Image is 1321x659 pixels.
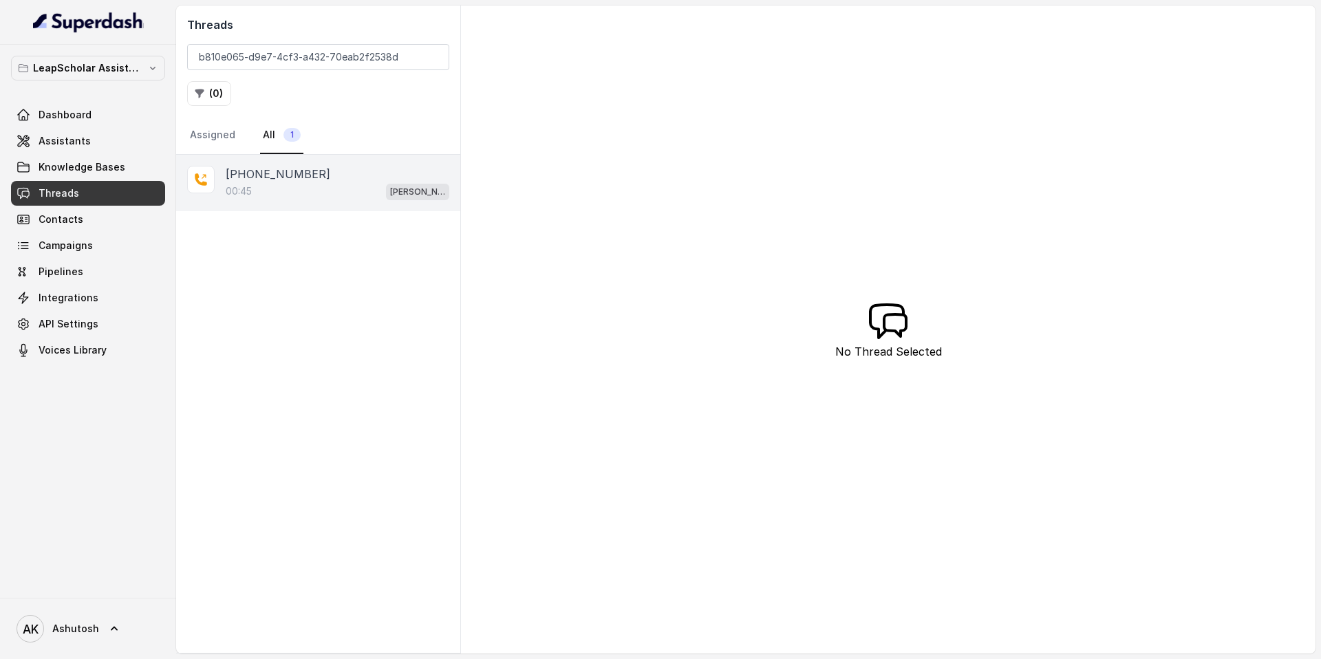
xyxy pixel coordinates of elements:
[226,184,252,198] p: 00:45
[11,181,165,206] a: Threads
[39,317,98,331] span: API Settings
[187,117,449,154] nav: Tabs
[39,291,98,305] span: Integrations
[39,265,83,279] span: Pipelines
[52,622,99,636] span: Ashutosh
[260,117,303,154] a: All1
[33,60,143,76] p: LeapScholar Assistant
[11,285,165,310] a: Integrations
[11,233,165,258] a: Campaigns
[187,81,231,106] button: (0)
[23,622,39,636] text: AK
[835,343,942,360] p: No Thread Selected
[283,128,301,142] span: 1
[226,166,330,182] p: [PHONE_NUMBER]
[39,186,79,200] span: Threads
[11,338,165,363] a: Voices Library
[39,160,125,174] span: Knowledge Bases
[187,44,449,70] input: Search by Call ID or Phone Number
[11,155,165,180] a: Knowledge Bases
[11,312,165,336] a: API Settings
[11,102,165,127] a: Dashboard
[39,343,107,357] span: Voices Library
[187,117,238,154] a: Assigned
[33,11,144,33] img: light.svg
[39,134,91,148] span: Assistants
[11,129,165,153] a: Assistants
[11,259,165,284] a: Pipelines
[39,239,93,252] span: Campaigns
[39,213,83,226] span: Contacts
[39,108,92,122] span: Dashboard
[11,207,165,232] a: Contacts
[11,56,165,80] button: LeapScholar Assistant
[390,185,445,199] p: [PERSON_NAME] ielts testing (agent -1)
[187,17,449,33] h2: Threads
[11,609,165,648] a: Ashutosh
